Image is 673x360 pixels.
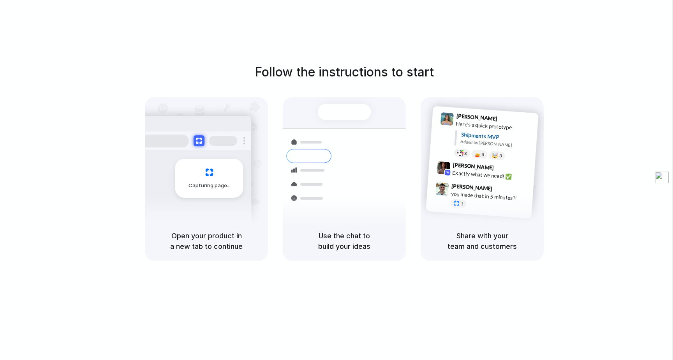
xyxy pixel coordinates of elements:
h1: Follow the instructions to start [255,63,434,82]
span: 9:41 AM [500,115,516,125]
span: 5 [482,153,484,157]
span: 8 [464,151,467,156]
div: you made that in 5 minutes?! [451,190,529,203]
span: 3 [499,154,502,158]
div: Shipments MVP [461,131,533,144]
div: 🤯 [492,153,499,159]
span: 9:47 AM [495,186,511,195]
span: [PERSON_NAME] [453,161,494,172]
h5: Share with your team and customers [430,231,534,252]
span: 1 [461,202,463,206]
h5: Use the chat to build your ideas [292,231,396,252]
span: [PERSON_NAME] [451,182,493,193]
span: [PERSON_NAME] [456,112,497,123]
span: Capturing page [189,182,232,190]
div: Exactly what we need! ✅ [452,169,530,182]
span: 9:42 AM [496,165,512,174]
h5: Open your product in a new tab to continue [154,231,259,252]
div: Here's a quick prototype [456,120,534,133]
div: Added by [PERSON_NAME] [460,138,532,150]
